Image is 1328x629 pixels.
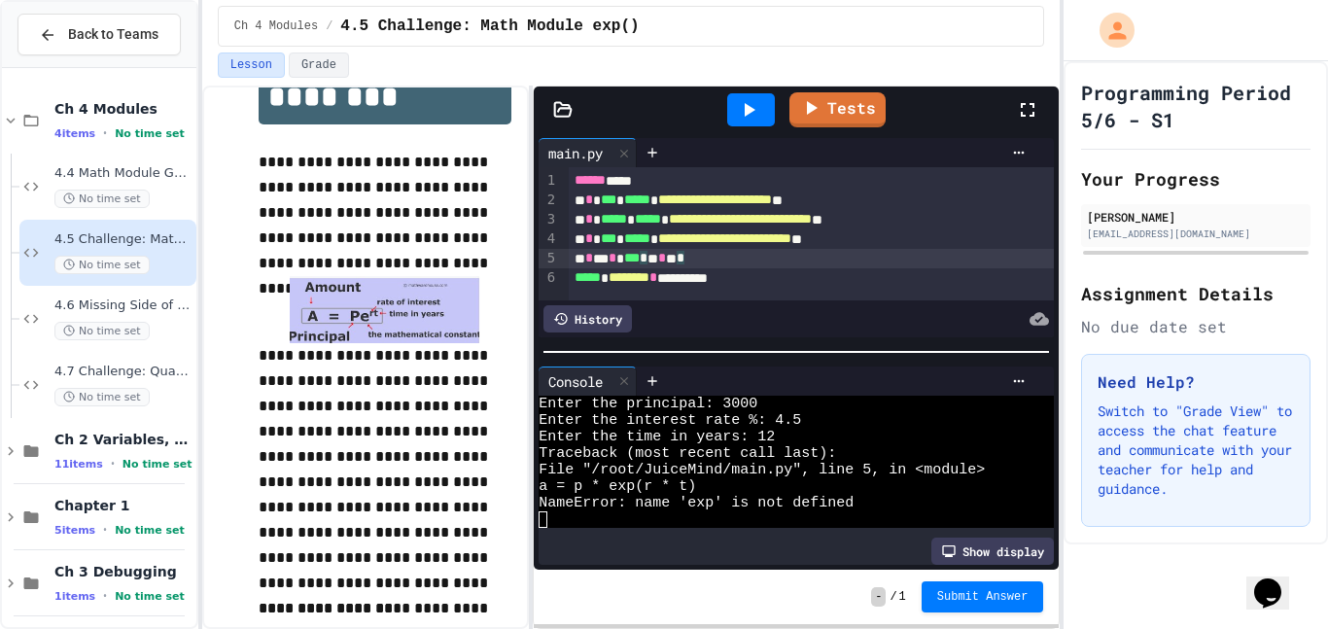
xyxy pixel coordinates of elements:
span: Traceback (most recent call last): [539,445,836,462]
span: No time set [54,190,150,208]
span: 11 items [54,458,103,471]
span: Ch 4 Modules [54,100,192,118]
div: History [543,305,632,332]
span: Ch 2 Variables, Statements & Expressions [54,431,192,448]
div: main.py [539,143,612,163]
span: Ch 4 Modules [234,18,318,34]
span: Enter the interest rate %: 4.5 [539,412,801,429]
span: 1 items [54,590,95,603]
span: No time set [54,256,150,274]
div: [PERSON_NAME] [1087,208,1305,226]
span: / [326,18,332,34]
div: My Account [1079,8,1139,52]
span: No time set [115,524,185,537]
p: Switch to "Grade View" to access the chat feature and communicate with your teacher for help and ... [1098,402,1294,499]
iframe: chat widget [1246,551,1309,610]
h2: Assignment Details [1081,280,1311,307]
span: • [111,456,115,472]
span: • [103,588,107,604]
div: 1 [539,171,558,191]
span: a = p * exp(r * t) [539,478,696,495]
button: Submit Answer [922,581,1044,612]
span: File "/root/JuiceMind/main.py", line 5, in <module> [539,462,985,478]
div: 6 [539,268,558,288]
div: Console [539,371,612,392]
button: Grade [289,52,349,78]
span: Enter the time in years: 12 [539,429,775,445]
span: Ch 3 Debugging [54,563,192,580]
span: Back to Teams [68,24,158,45]
span: 4.4 Math Module GCD [54,165,192,182]
div: 3 [539,210,558,229]
span: 4.5 Challenge: Math Module exp() [340,15,639,38]
div: [EMAIL_ADDRESS][DOMAIN_NAME] [1087,227,1305,241]
div: No due date set [1081,315,1311,338]
span: 5 items [54,524,95,537]
span: Submit Answer [937,589,1029,605]
h1: Programming Period 5/6 - S1 [1081,79,1311,133]
div: Console [539,367,637,396]
span: 4.5 Challenge: Math Module exp() [54,231,192,248]
span: 4 items [54,127,95,140]
span: 1 [899,589,906,605]
span: • [103,522,107,538]
div: 5 [539,249,558,268]
h3: Need Help? [1098,370,1294,394]
span: No time set [54,322,150,340]
div: 2 [539,191,558,210]
h2: Your Progress [1081,165,1311,192]
span: No time set [115,590,185,603]
button: Lesson [218,52,285,78]
div: 4 [539,229,558,249]
span: No time set [115,127,185,140]
span: Enter the principal: 3000 [539,396,757,412]
span: 4.7 Challenge: Quadratic Formula [54,364,192,380]
button: Back to Teams [17,14,181,55]
span: 4.6 Missing Side of a Triangle [54,297,192,314]
span: • [103,125,107,141]
span: - [871,587,886,607]
span: No time set [54,388,150,406]
span: Chapter 1 [54,497,192,514]
div: Show display [931,538,1054,565]
span: / [890,589,896,605]
span: NameError: name 'exp' is not defined [539,495,854,511]
a: Tests [789,92,886,127]
span: No time set [122,458,192,471]
div: main.py [539,138,637,167]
